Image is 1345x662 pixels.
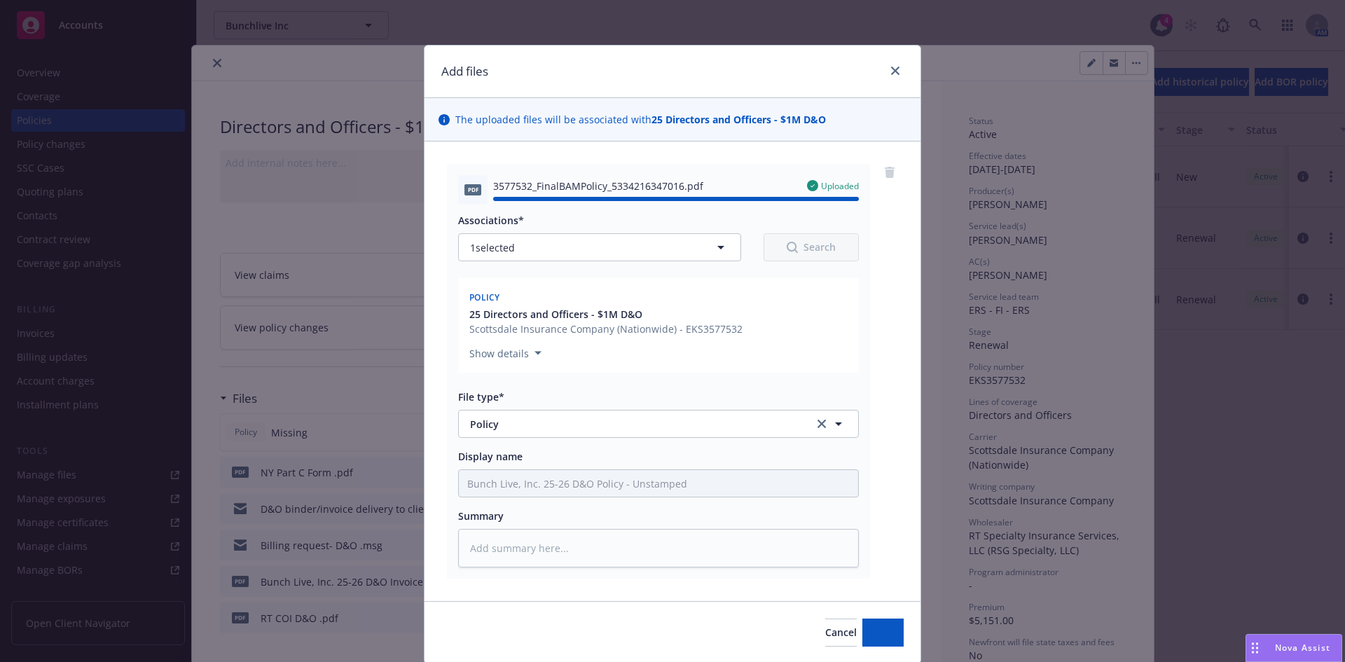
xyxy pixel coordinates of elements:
a: clear selection [813,415,830,432]
button: Policyclear selection [458,410,859,438]
span: Cancel [825,626,857,639]
span: Policy [470,417,794,432]
span: Nova Assist [1275,642,1330,654]
button: Cancel [825,619,857,647]
button: Add files [862,619,904,647]
button: Nova Assist [1246,634,1342,662]
span: Display name [458,450,523,463]
span: Summary [458,509,504,523]
span: Add files [862,626,904,639]
input: Add display name here... [459,470,858,497]
div: Drag to move [1246,635,1264,661]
